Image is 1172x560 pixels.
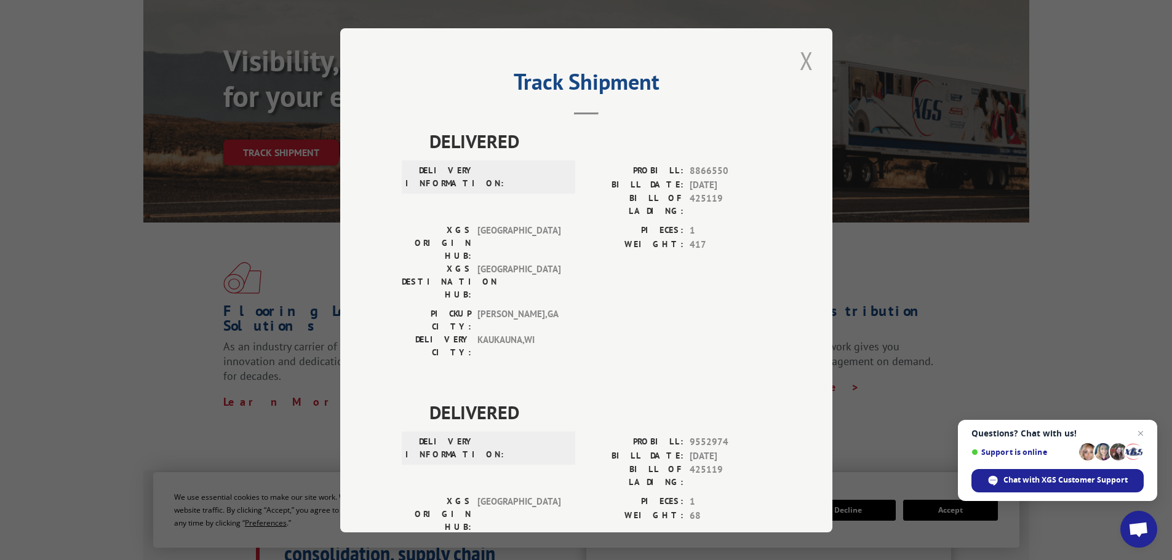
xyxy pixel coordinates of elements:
label: DELIVERY INFORMATION: [405,164,475,190]
h2: Track Shipment [402,73,771,97]
label: XGS DESTINATION HUB: [402,262,471,301]
span: 1 [690,495,771,509]
span: Support is online [971,448,1075,457]
label: PIECES: [586,224,684,238]
span: 425119 [690,463,771,489]
span: 417 [690,237,771,251]
a: Open chat [1120,511,1157,548]
span: 8866550 [690,164,771,178]
label: BILL DATE: [586,449,684,463]
span: [GEOGRAPHIC_DATA] [477,495,560,534]
label: XGS ORIGIN HUB: [402,495,471,534]
label: PIECES: [586,495,684,509]
span: KAUKAUNA , WI [477,333,560,359]
label: PROBILL: [586,435,684,449]
span: 9552974 [690,435,771,449]
span: [DATE] [690,178,771,192]
span: Questions? Chat with us! [971,428,1144,438]
span: 425119 [690,192,771,218]
label: BILL DATE: [586,178,684,192]
label: PICKUP CITY: [402,307,471,333]
span: [GEOGRAPHIC_DATA] [477,262,560,301]
label: DELIVERY CITY: [402,333,471,359]
span: 68 [690,508,771,523]
label: WEIGHT: [586,508,684,523]
span: [DATE] [690,449,771,463]
label: BILL OF LADING: [586,192,684,218]
span: Chat with XGS Customer Support [1003,475,1128,486]
span: Chat with XGS Customer Support [971,469,1144,492]
label: XGS ORIGIN HUB: [402,224,471,262]
label: DELIVERY INFORMATION: [405,435,475,461]
label: PROBILL: [586,164,684,178]
span: DELIVERED [429,398,771,426]
label: WEIGHT: [586,237,684,251]
span: DELIVERED [429,127,771,155]
button: Close modal [796,44,817,77]
span: 1 [690,224,771,238]
label: BILL OF LADING: [586,463,684,489]
span: [GEOGRAPHIC_DATA] [477,224,560,262]
span: [PERSON_NAME] , GA [477,307,560,333]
